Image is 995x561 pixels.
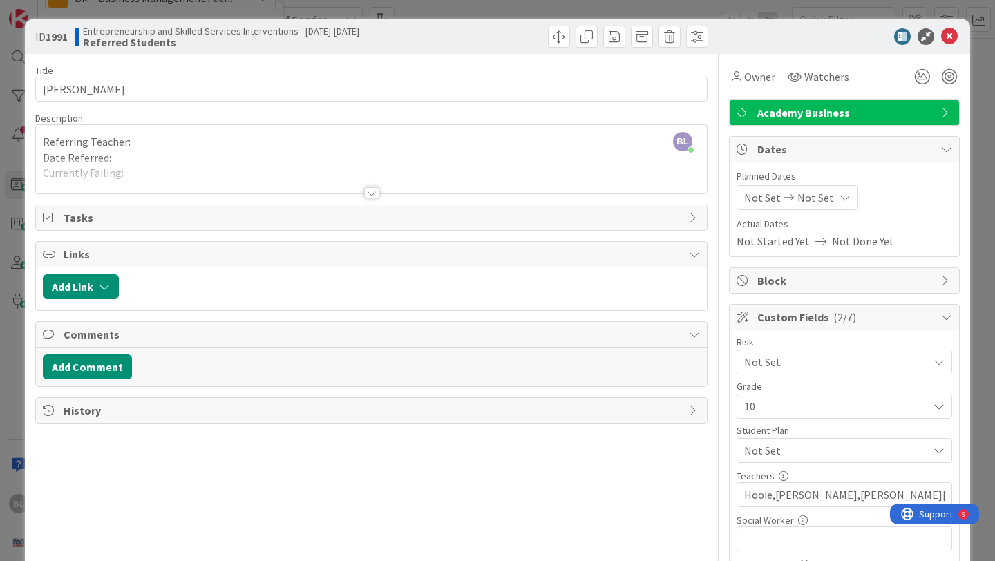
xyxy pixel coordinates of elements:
[43,274,119,299] button: Add Link
[35,112,83,124] span: Description
[737,426,952,435] div: Student Plan
[804,68,849,85] span: Watchers
[64,246,682,263] span: Links
[832,233,894,249] span: Not Done Yet
[737,470,775,482] label: Teachers
[744,189,781,206] span: Not Set
[757,104,934,121] span: Academy Business
[64,326,682,343] span: Comments
[46,30,68,44] b: 1991
[744,352,921,372] span: Not Set
[737,514,794,526] label: Social Worker
[673,132,692,151] span: BL
[757,272,934,289] span: Block
[72,6,75,17] div: 5
[35,64,53,77] label: Title
[64,209,682,226] span: Tasks
[737,169,952,184] span: Planned Dates
[43,134,700,150] p: Referring Teacher:
[29,2,63,19] span: Support
[744,442,928,459] span: Not Set
[744,68,775,85] span: Owner
[43,354,132,379] button: Add Comment
[83,26,359,37] span: Entrepreneurship and Skilled Services Interventions - [DATE]-[DATE]
[737,233,810,249] span: Not Started Yet
[757,141,934,158] span: Dates
[833,310,856,324] span: ( 2/7 )
[757,309,934,325] span: Custom Fields
[744,397,921,416] span: 10
[35,77,708,102] input: type card name here...
[737,337,952,347] div: Risk
[797,189,834,206] span: Not Set
[737,217,952,231] span: Actual Dates
[64,402,682,419] span: History
[83,37,359,48] b: Referred Students
[43,150,700,166] p: Date Referred:
[35,28,68,45] span: ID
[737,381,952,391] div: Grade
